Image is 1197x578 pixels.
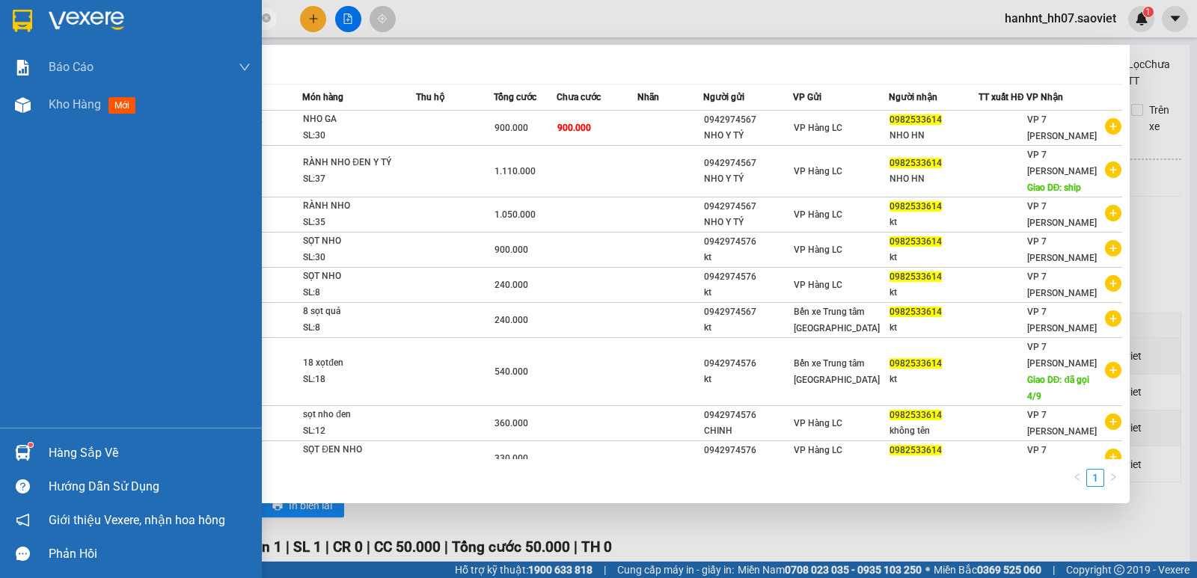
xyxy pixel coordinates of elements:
span: right [1109,473,1118,482]
div: SL: 8 [303,285,415,301]
div: SL: 30 [303,128,415,144]
div: 0942974567 [704,112,792,128]
div: CHINH [704,458,792,474]
li: Previous Page [1068,469,1086,487]
img: logo-vxr [13,10,32,32]
span: plus-circle [1105,205,1121,221]
div: kt [704,250,792,265]
span: VP Hàng LC [794,445,842,455]
div: SL: 30 [303,250,415,266]
div: 0942974576 [704,408,792,423]
span: close-circle [262,13,271,22]
span: VP 7 [PERSON_NAME] [1027,445,1097,472]
div: CHINH [704,423,792,439]
span: plus-circle [1105,449,1121,465]
span: 900.000 [495,123,528,133]
a: 1 [1087,470,1103,486]
span: Tổng cước [494,92,536,102]
div: SL: 18 [303,372,415,388]
span: mới [108,97,135,114]
div: 0942974567 [704,199,792,215]
span: Bến xe Trung tâm [GEOGRAPHIC_DATA] [794,358,880,385]
div: không tên [890,423,978,439]
div: kt [704,372,792,387]
span: Báo cáo [49,58,94,76]
div: 0942974576 [704,356,792,372]
span: Kho hàng [49,97,101,111]
div: RÀNH NHO ĐEN Y TÝ [303,155,415,171]
span: 330.000 [495,453,528,464]
span: plus-circle [1105,240,1121,256]
div: 0942974567 [704,304,792,320]
span: Người nhận [889,92,937,102]
img: warehouse-icon [15,445,31,461]
span: Món hàng [302,92,343,102]
span: Giới thiệu Vexere, nhận hoa hồng [49,511,225,529]
span: VP 7 [PERSON_NAME] [1027,271,1097,298]
div: RÀNH NHO [303,198,415,215]
span: 0982533614 [890,114,942,125]
div: NHO HN [890,128,978,144]
span: message [16,547,30,561]
span: 0982533614 [890,271,942,282]
div: kt [704,320,792,336]
span: 0982533614 [890,201,942,212]
span: 0982533614 [890,307,942,317]
span: VP Hàng LC [794,166,842,176]
span: notification [16,513,30,527]
div: SL: 11 [303,458,415,475]
span: Thu hộ [416,92,444,102]
span: plus-circle [1105,310,1121,327]
div: SL: 12 [303,423,415,440]
div: SỌT ĐEN NHO [303,442,415,458]
span: VP 7 [PERSON_NAME] [1027,114,1097,141]
span: 540.000 [495,366,528,377]
span: VP 7 [PERSON_NAME] [1027,342,1097,369]
div: NHO GA [303,111,415,128]
span: 900.000 [495,245,528,255]
span: VP Hàng LC [794,418,842,428]
div: SỌT NHO [303,233,415,250]
span: Giao DĐ: ship [1027,182,1082,193]
button: right [1104,469,1122,487]
span: 240.000 [495,315,528,325]
span: 1.110.000 [495,166,536,176]
span: 0982533614 [890,358,942,369]
span: 0982533614 [890,410,942,420]
div: kt [890,285,978,301]
span: Bến xe Trung tâm [GEOGRAPHIC_DATA] [794,307,880,333]
span: 900.000 [557,123,591,133]
span: plus-circle [1105,118,1121,135]
div: NHO HN [890,171,978,187]
span: Nhãn [637,92,659,102]
div: kt [890,250,978,265]
span: VP 7 [PERSON_NAME] [1027,201,1097,228]
div: SL: 8 [303,320,415,336]
div: NHO Y TÝ [704,128,792,144]
span: plus-circle [1105,413,1121,430]
span: 0982533614 [890,445,942,455]
span: 0982533614 [890,158,942,168]
span: 1.050.000 [495,209,536,220]
img: solution-icon [15,60,31,76]
span: plus-circle [1105,162,1121,178]
span: VP 7 [PERSON_NAME] [1027,307,1097,333]
span: VP Hàng LC [794,209,842,220]
div: kt [890,215,978,230]
span: VP Nhận [1026,92,1063,102]
span: VP Hàng LC [794,280,842,290]
div: 18 xọtđen [303,355,415,372]
div: 0942974567 [704,156,792,171]
span: VP 7 [PERSON_NAME] [1027,410,1097,437]
span: Chưa cước [557,92,601,102]
span: VP Hàng LC [794,245,842,255]
span: VP Hàng LC [794,123,842,133]
span: 240.000 [495,280,528,290]
div: SL: 37 [303,171,415,188]
div: SL: 35 [303,215,415,231]
div: 8 sọt quả [303,304,415,320]
span: TT xuất HĐ [979,92,1024,102]
span: plus-circle [1105,275,1121,292]
span: VP 7 [PERSON_NAME] [1027,150,1097,176]
div: Hàng sắp về [49,442,251,464]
